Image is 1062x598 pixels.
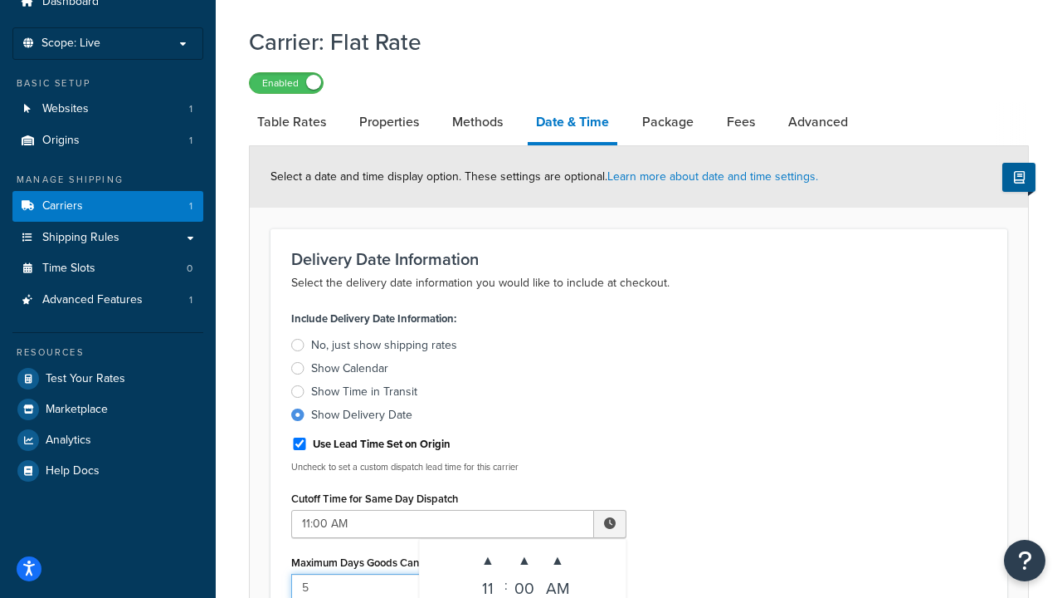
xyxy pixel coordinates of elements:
a: Origins1 [12,125,203,156]
span: Help Docs [46,464,100,478]
a: Learn more about date and time settings. [607,168,818,185]
li: Carriers [12,191,203,222]
button: Open Resource Center [1004,540,1045,581]
h3: Delivery Date Information [291,250,986,268]
span: Time Slots [42,262,95,276]
div: Manage Shipping [12,173,203,187]
a: Table Rates [249,102,334,142]
a: Analytics [12,425,203,455]
p: Uncheck to set a custom dispatch lead time for this carrier [291,461,626,473]
span: 1 [189,199,192,213]
h1: Carrier: Flat Rate [249,26,1008,58]
button: Show Help Docs [1002,163,1035,192]
span: Shipping Rules [42,231,119,245]
span: Origins [42,134,80,148]
li: Websites [12,94,203,125]
li: Time Slots [12,253,203,284]
li: Advanced Features [12,285,203,316]
label: Maximum Days Goods Can Be in Transit [291,556,480,569]
span: 1 [189,134,192,148]
div: 11 [471,577,504,594]
li: Origins [12,125,203,156]
span: Carriers [42,199,83,213]
a: Properties [351,102,427,142]
a: Advanced Features1 [12,285,203,316]
a: Fees [719,102,763,142]
span: Analytics [46,434,91,448]
span: Websites [42,102,89,116]
span: 0 [187,262,192,276]
a: Time Slots0 [12,253,203,284]
a: Package [634,102,702,142]
div: Show Delivery Date [311,407,412,424]
span: Select a date and time display option. These settings are optional. [270,168,818,185]
span: ▲ [541,544,574,577]
div: Basic Setup [12,76,203,91]
a: Help Docs [12,456,203,486]
a: Shipping Rules [12,223,203,253]
p: Select the delivery date information you would like to include at checkout. [291,273,986,293]
div: Show Time in Transit [311,384,417,400]
label: Cutoff Time for Same Day Dispatch [291,493,458,505]
label: Use Lead Time Set on Origin [313,437,451,452]
label: Enabled [250,73,323,93]
label: Include Delivery Date Information: [291,307,456,331]
a: Methods [444,102,511,142]
a: Marketplace [12,395,203,424]
span: Marketplace [46,403,108,417]
span: 1 [189,102,192,116]
span: Scope: Live [41,37,100,51]
a: Websites1 [12,94,203,125]
a: Carriers1 [12,191,203,222]
div: Resources [12,346,203,360]
span: Test Your Rates [46,372,125,386]
div: Show Calendar [311,360,388,377]
a: Test Your Rates [12,364,203,394]
span: Advanced Features [42,293,143,307]
div: 00 [508,577,541,594]
div: No, just show shipping rates [311,337,457,354]
span: ▲ [508,544,541,577]
span: ▲ [471,544,504,577]
a: Date & Time [528,102,617,145]
span: 1 [189,293,192,307]
a: Advanced [780,102,856,142]
div: AM [541,577,574,594]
